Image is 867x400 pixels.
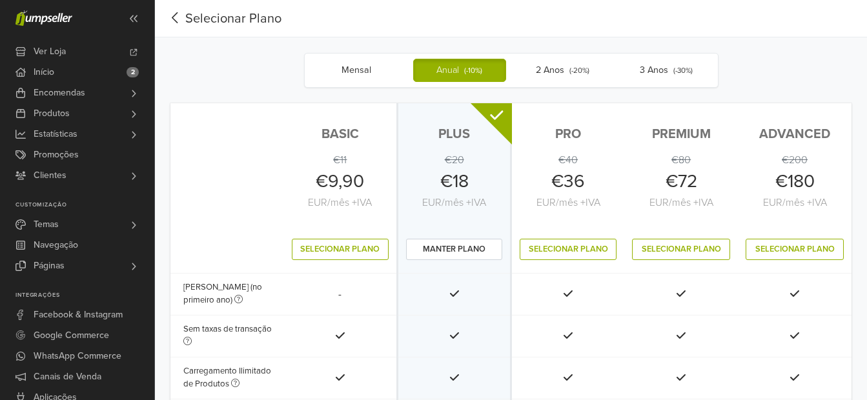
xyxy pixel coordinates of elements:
[34,305,123,325] span: Facebook & Instagram
[569,66,589,75] small: (- 20 %)
[352,196,372,209] span: + IVA
[15,292,154,299] p: Integrações
[333,154,347,166] del: €11
[807,196,827,209] span: + IVA
[34,235,78,255] span: Navegação
[34,124,77,145] span: Estatísticas
[671,154,691,166] del: €80
[580,196,600,209] span: + IVA
[284,273,398,315] td: -
[15,201,154,209] p: Customização
[632,195,730,210] span: EUR / mês
[746,168,844,210] div: €180
[34,145,79,165] span: Promoções
[520,126,617,142] div: PRO
[34,41,66,62] span: Ver Loja
[34,325,109,346] span: Google Commerce
[34,214,59,235] span: Temas
[34,255,65,276] span: Páginas
[632,126,730,142] div: PREMIUM
[34,165,66,186] span: Clientes
[520,239,617,260] button: Selecionar Plano
[673,66,693,75] small: (- 30 %)
[445,154,464,166] del: €20
[34,346,121,366] span: WhatsApp Commerce
[464,66,482,75] small: (- 10 %)
[746,195,844,210] span: EUR / mês
[127,67,139,77] span: 2
[466,196,486,209] span: + IVA
[183,366,271,389] span: Carregamento Ilimitado de Produtos
[406,168,502,210] div: €18
[620,59,713,82] label: 3 Anos
[292,168,389,210] div: €9,90
[310,59,403,82] label: Mensal
[183,282,262,305] span: [PERSON_NAME] (no primeiro ano)
[185,9,281,28] span: Selecionar Plano
[516,59,609,82] label: 2 Anos
[632,168,730,210] div: €72
[292,239,389,260] button: Selecionar Plano
[413,59,506,82] label: Anual
[746,239,844,260] button: Selecionar Plano
[520,168,617,210] div: €36
[632,239,730,260] button: Selecionar Plano
[558,154,578,166] del: €40
[406,239,502,260] button: Manter plano
[34,83,85,103] span: Encomendas
[34,366,101,387] span: Canais de Venda
[292,195,389,210] span: EUR / mês
[34,103,70,124] span: Produtos
[406,126,502,142] div: PLUS
[165,9,281,28] button: Selecionar Plano
[183,324,272,347] span: Sem taxas de transação
[292,126,389,142] div: BASIC
[520,195,617,210] span: EUR / mês
[693,196,713,209] span: + IVA
[406,195,502,210] span: EUR / mês
[34,62,54,83] span: Início
[782,154,808,166] del: €200
[746,126,844,142] div: ADVANCED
